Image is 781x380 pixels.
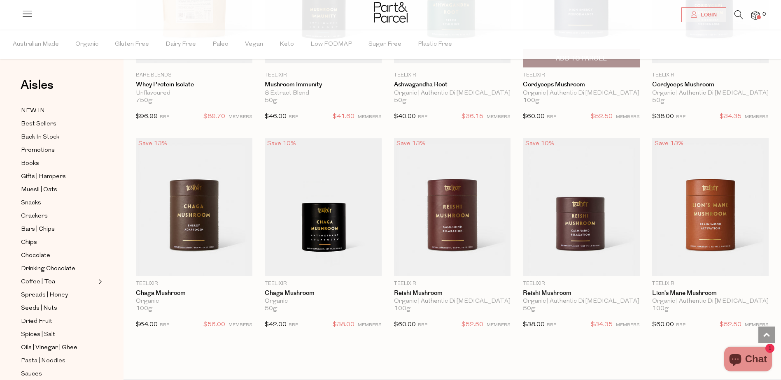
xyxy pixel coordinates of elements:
span: $41.60 [333,111,354,122]
span: Seeds | Nuts [21,304,57,313]
span: $56.00 [203,320,225,330]
img: Chaga Mushroom [136,138,252,276]
span: $60.00 [394,322,416,328]
span: Australian Made [13,30,59,59]
small: MEMBERS [616,323,640,327]
img: Reishi Mushroom [523,138,639,276]
a: Chips [21,237,96,248]
div: 8 Extract Blend [265,90,381,97]
span: NEW IN [21,106,45,116]
button: Expand/Collapse Coffee | Tea [96,277,102,287]
span: $34.35 [720,111,741,122]
div: Organic | Authentic Di [MEDICAL_DATA] Source [652,90,769,97]
span: Back In Stock [21,132,59,142]
span: 50g [265,97,277,104]
div: Organic | Authentic Di [MEDICAL_DATA] Source [523,298,639,305]
a: Ashwagandha Root [394,81,511,88]
span: Dried Fruit [21,317,52,327]
a: Bars | Chips [21,224,96,234]
span: 100g [136,305,152,313]
a: Coffee | Tea [21,277,96,287]
a: Promotions [21,145,96,155]
span: 100g [394,305,410,313]
a: Lion's Mane Mushroom [652,290,769,297]
a: Books [21,158,96,169]
span: $38.00 [523,322,545,328]
a: Login [681,7,726,22]
span: Keto [280,30,294,59]
span: Oils | Vinegar | Ghee [21,343,77,353]
span: Chips [21,238,37,248]
span: $64.00 [136,322,158,328]
p: Teelixir [265,280,381,287]
span: $96.99 [136,114,158,120]
a: Chocolate [21,250,96,261]
span: Vegan [245,30,263,59]
span: 50g [523,305,535,313]
a: Mushroom Immunity [265,81,381,88]
small: RRP [547,115,556,119]
span: Best Sellers [21,119,56,129]
div: Organic | Authentic Di [MEDICAL_DATA] Source [652,298,769,305]
small: RRP [289,323,298,327]
small: MEMBERS [487,323,511,327]
a: Gifts | Hampers [21,171,96,182]
a: Snacks [21,198,96,208]
span: Chocolate [21,251,50,261]
a: Chaga Mushroom [136,290,252,297]
span: $60.00 [652,322,674,328]
span: Spices | Salt [21,330,55,340]
a: Back In Stock [21,132,96,142]
span: Aisles [21,76,54,94]
small: MEMBERS [228,115,252,119]
span: 50g [265,305,277,313]
span: Sugar Free [368,30,401,59]
a: Sauces [21,369,96,379]
span: $38.00 [652,114,674,120]
div: Save 10% [265,138,298,149]
span: $60.00 [523,114,545,120]
span: $34.35 [591,320,613,330]
div: Organic [265,298,381,305]
div: Unflavoured [136,90,252,97]
span: $52.50 [720,320,741,330]
a: Whey Protein Isolate [136,81,252,88]
span: Sauces [21,369,42,379]
a: Reishi Mushroom [523,290,639,297]
img: Reishi Mushroom [394,138,511,276]
a: Reishi Mushroom [394,290,511,297]
div: Organic | Authentic Di [MEDICAL_DATA] Source [523,90,639,97]
p: Teelixir [652,72,769,79]
a: Crackers [21,211,96,221]
span: Pasta | Noodles [21,356,65,366]
div: Organic | Authentic Di [MEDICAL_DATA] Source [394,90,511,97]
span: 0 [760,11,768,18]
small: RRP [676,323,685,327]
div: Organic | Authentic Di [MEDICAL_DATA] Source [394,298,511,305]
p: Teelixir [523,280,639,287]
span: Login [699,12,717,19]
a: Chaga Mushroom [265,290,381,297]
inbox-online-store-chat: Shopify online store chat [722,347,774,373]
a: 0 [751,11,760,20]
p: Teelixir [265,72,381,79]
a: Cordyceps Mushroom [523,81,639,88]
span: Gifts | Hampers [21,172,66,182]
span: $36.15 [462,111,483,122]
span: Books [21,159,39,169]
small: RRP [160,323,169,327]
span: Crackers [21,211,48,221]
p: Teelixir [523,72,639,79]
p: Teelixir [394,280,511,287]
small: MEMBERS [745,115,769,119]
span: 50g [394,97,406,104]
div: Save 13% [394,138,428,149]
small: MEMBERS [228,323,252,327]
a: Spreads | Honey [21,290,96,300]
span: $52.50 [591,111,613,122]
span: Muesli | Oats [21,185,57,195]
small: MEMBERS [616,115,640,119]
small: MEMBERS [358,115,382,119]
img: Part&Parcel [374,2,408,23]
span: $42.00 [265,322,287,328]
